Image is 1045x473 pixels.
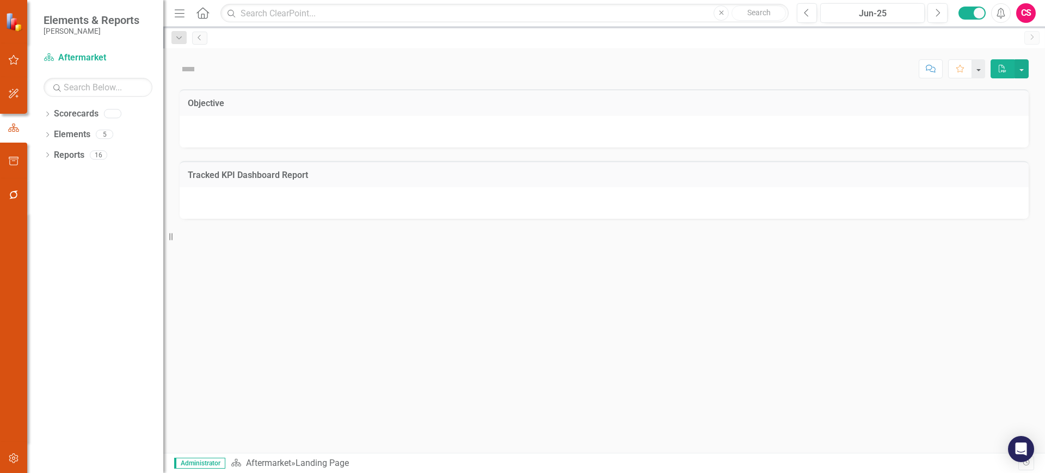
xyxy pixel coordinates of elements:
[1016,3,1036,23] button: CS
[44,27,139,35] small: [PERSON_NAME]
[44,14,139,27] span: Elements & Reports
[188,99,1021,108] h3: Objective
[5,12,24,31] img: ClearPoint Strategy
[824,7,921,20] div: Jun-25
[731,5,786,21] button: Search
[54,149,84,162] a: Reports
[246,458,291,468] a: Aftermarket
[44,52,152,64] a: Aftermarket
[90,150,107,159] div: 16
[188,170,1021,180] h3: Tracked KPI Dashboard Report
[1008,436,1034,462] div: Open Intercom Messenger
[820,3,925,23] button: Jun-25
[220,4,789,23] input: Search ClearPoint...
[174,458,225,469] span: Administrator
[44,78,152,97] input: Search Below...
[96,130,113,139] div: 5
[54,128,90,141] a: Elements
[296,458,349,468] div: Landing Page
[231,457,1018,470] div: »
[747,8,771,17] span: Search
[180,60,197,78] img: Not Defined
[54,108,99,120] a: Scorecards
